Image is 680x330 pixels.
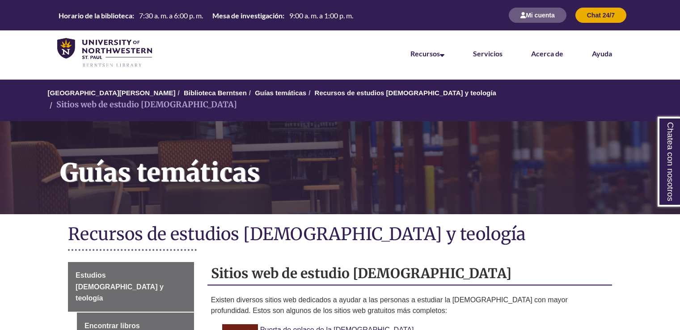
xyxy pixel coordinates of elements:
[47,89,175,97] a: [GEOGRAPHIC_DATA][PERSON_NAME]
[84,322,140,330] font: Encontrar libros
[59,11,134,20] font: Horario de la biblioteca:
[60,157,260,188] font: Guías temáticas
[211,296,568,314] font: Existen diversos sitios web dedicados a ayudar a las personas a estudiar la [DEMOGRAPHIC_DATA] co...
[473,49,503,58] a: Servicios
[315,89,496,97] a: Recursos de estudios [DEMOGRAPHIC_DATA] y teología
[289,11,353,20] font: 9:00 a. m. a 1:00 p. m.
[410,49,444,58] a: Recursos
[184,89,247,97] a: Biblioteca Berntsen
[575,8,626,23] button: Chat 24/7
[212,11,284,20] font: Mesa de investigación:
[666,122,675,201] font: Chatea con nosotros
[76,271,164,302] font: Estudios [DEMOGRAPHIC_DATA] y teología
[509,8,566,23] button: Mi cuenta
[410,49,440,58] font: Recursos
[55,9,357,21] a: Horas de hoy
[56,99,237,110] font: Sitios web de estudio [DEMOGRAPHIC_DATA]
[68,262,194,312] a: Estudios [DEMOGRAPHIC_DATA] y teología
[526,12,555,19] font: Mi cuenta
[68,223,526,245] font: Recursos de estudios [DEMOGRAPHIC_DATA] y teología
[509,11,566,19] a: Mi cuenta
[587,12,615,19] font: Chat 24/7
[255,89,306,97] a: Guías temáticas
[211,265,511,282] font: Sitios web de estudio [DEMOGRAPHIC_DATA]
[57,38,152,68] img: Logotipo de la biblioteca de la UNWSP
[531,49,563,58] a: Acerca de
[575,11,626,19] a: Chat 24/7
[592,49,612,58] a: Ayuda
[139,11,203,20] font: 7:30 a. m. a 6:00 p. m.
